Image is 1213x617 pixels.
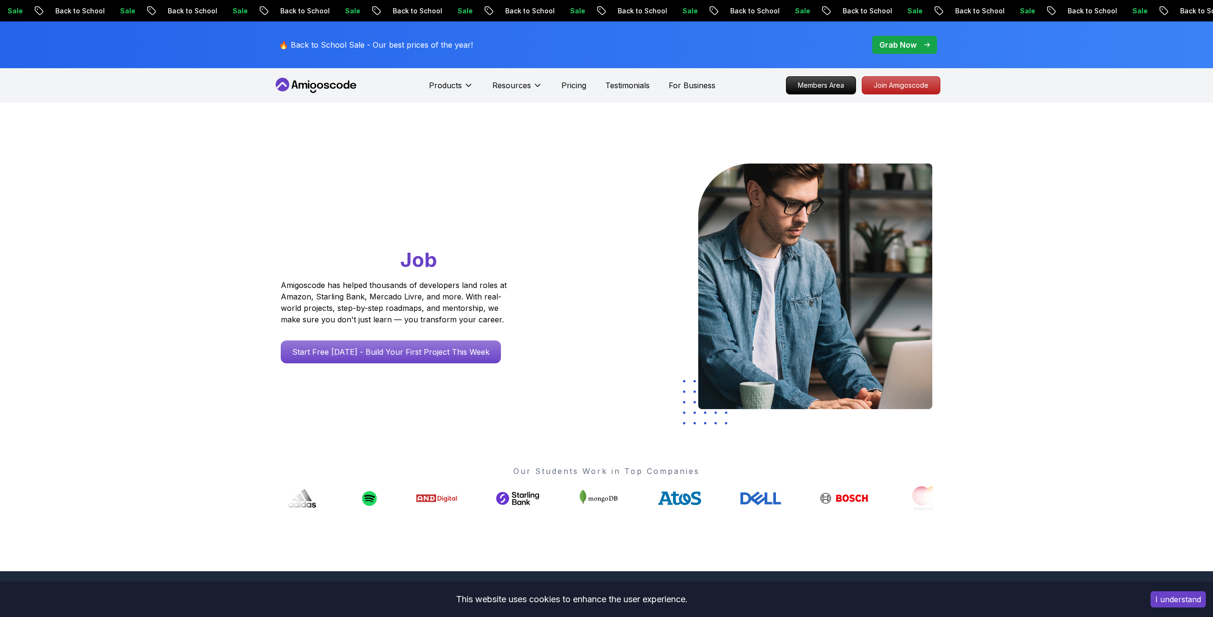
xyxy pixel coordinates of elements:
[609,6,674,16] p: Back to School
[669,80,715,91] a: For Business
[429,80,462,91] p: Products
[1124,6,1154,16] p: Sale
[786,76,856,94] a: Members Area
[7,589,1136,610] div: This website uses cookies to enhance the user experience.
[561,80,586,91] a: Pricing
[272,6,336,16] p: Back to School
[112,6,142,16] p: Sale
[862,77,940,94] p: Join Amigoscode
[1011,6,1042,16] p: Sale
[1059,6,1124,16] p: Back to School
[281,164,543,274] h1: Go From Learning to Hired: Master Java, Spring Boot & Cloud Skills That Get You the
[492,80,531,91] p: Resources
[281,340,501,363] a: Start Free [DATE] - Build Your First Project This Week
[834,6,899,16] p: Back to School
[224,6,255,16] p: Sale
[722,6,786,16] p: Back to School
[786,6,817,16] p: Sale
[159,6,224,16] p: Back to School
[47,6,112,16] p: Back to School
[449,6,479,16] p: Sale
[384,6,449,16] p: Back to School
[561,6,592,16] p: Sale
[674,6,704,16] p: Sale
[336,6,367,16] p: Sale
[492,80,542,99] button: Resources
[1151,591,1206,607] button: Accept cookies
[947,6,1011,16] p: Back to School
[899,6,929,16] p: Sale
[400,247,437,272] span: Job
[862,76,940,94] a: Join Amigoscode
[879,39,917,51] p: Grab Now
[281,279,510,325] p: Amigoscode has helped thousands of developers land roles at Amazon, Starling Bank, Mercado Livre,...
[786,77,856,94] p: Members Area
[605,80,650,91] a: Testimonials
[698,164,932,409] img: hero
[497,6,561,16] p: Back to School
[281,465,933,477] p: Our Students Work in Top Companies
[429,80,473,99] button: Products
[279,39,473,51] p: 🔥 Back to School Sale - Our best prices of the year!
